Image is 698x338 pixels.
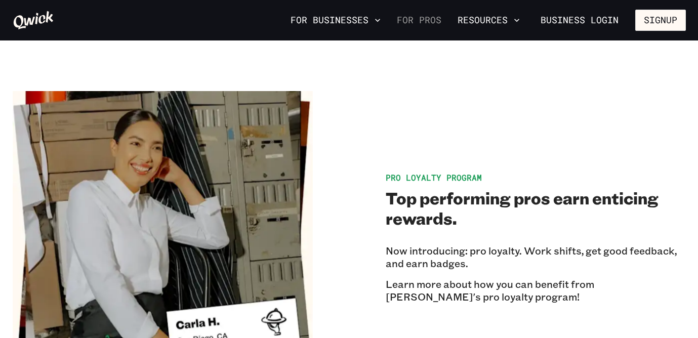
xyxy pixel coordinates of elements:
button: Resources [454,12,524,29]
p: Learn more about how you can benefit from [PERSON_NAME]'s pro loyalty program! [386,278,686,303]
button: For Businesses [286,12,385,29]
span: Pro Loyalty Program [386,172,482,183]
button: Signup [635,10,686,31]
p: Now introducing: pro loyalty. Work shifts, get good feedback, and earn badges. [386,244,686,270]
a: Business Login [532,10,627,31]
h2: Top performing pros earn enticing rewards. [386,188,686,228]
a: For Pros [393,12,445,29]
